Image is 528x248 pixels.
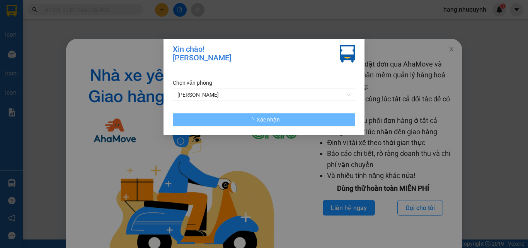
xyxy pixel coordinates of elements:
span: Xác nhận [257,115,280,124]
div: Chọn văn phòng [173,79,355,87]
button: Xác nhận [173,113,355,126]
span: Phan Rang [177,89,351,101]
img: vxr-icon [340,45,355,63]
span: loading [248,117,257,122]
div: Xin chào! [PERSON_NAME] [173,45,231,63]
